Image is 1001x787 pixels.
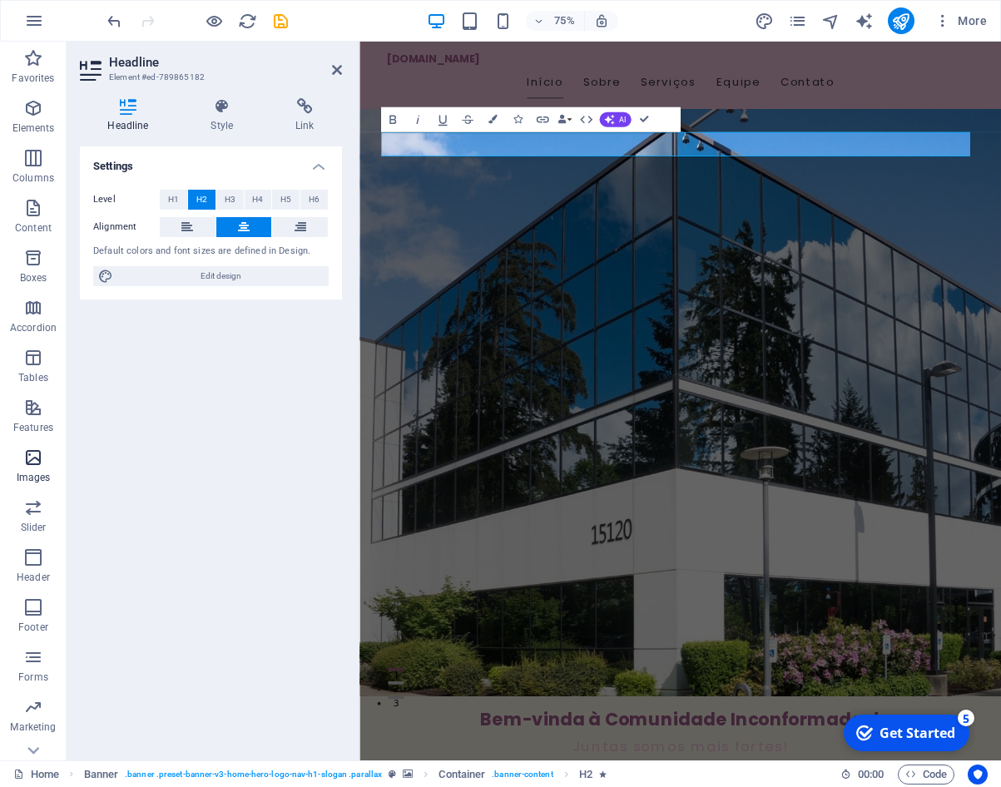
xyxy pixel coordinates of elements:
[93,266,329,286] button: Edit design
[599,770,607,779] i: Element contains an animation
[968,765,988,785] button: Usercentrics
[18,621,48,634] p: Footer
[18,371,48,384] p: Tables
[93,245,329,259] div: Default colors and font sizes are defined in Design.
[196,190,207,210] span: H2
[888,7,914,34] button: publish
[855,12,874,31] i: AI Writer
[188,190,216,210] button: H2
[160,190,187,210] button: H1
[84,765,607,785] nav: breadcrumb
[928,7,994,34] button: More
[405,107,429,132] button: Italic (Ctrl+I)
[10,720,56,734] p: Marketing
[821,11,841,31] button: navigator
[309,190,320,210] span: H6
[300,190,328,210] button: H6
[619,116,626,123] span: AI
[21,521,47,534] p: Slider
[870,768,872,780] span: :
[80,146,342,176] h4: Settings
[530,107,554,132] button: Link
[555,107,572,132] button: Data Bindings
[855,11,875,31] button: text_generator
[632,107,656,132] button: Confirm (Ctrl+⏎)
[123,2,140,18] div: 5
[934,12,987,29] span: More
[270,11,290,31] button: save
[840,765,885,785] h6: Session time
[93,217,160,237] label: Alignment
[551,11,577,31] h6: 75%
[20,271,47,285] p: Boxes
[280,190,291,210] span: H5
[439,765,485,785] span: Click to select. Double-click to edit
[905,765,947,785] span: Code
[10,321,57,334] p: Accordion
[109,55,342,70] h2: Headline
[9,7,135,43] div: Get Started 5 items remaining, 0% complete
[245,190,272,210] button: H4
[80,98,183,133] h4: Headline
[430,107,454,132] button: Underline (Ctrl+U)
[17,571,50,584] p: Header
[891,12,910,31] i: Publish
[268,98,342,133] h4: Link
[755,12,774,31] i: Design (Ctrl+Alt+Y)
[788,12,807,31] i: Pages (Ctrl+Alt+S)
[15,221,52,235] p: Content
[380,107,404,132] button: Bold (Ctrl+B)
[271,12,290,31] i: Save (Ctrl+S)
[105,12,124,31] i: Undo: Change image (Ctrl+Z)
[17,471,51,484] p: Images
[104,11,124,31] button: undo
[12,171,54,185] p: Columns
[45,16,121,34] div: Get Started
[788,11,808,31] button: pages
[505,107,529,132] button: Icons
[858,765,884,785] span: 00 00
[204,11,224,31] button: Click here to leave preview mode and continue editing
[599,112,631,127] button: AI
[480,107,504,132] button: Colors
[272,190,300,210] button: H5
[898,765,954,785] button: Code
[574,107,598,132] button: HTML
[18,671,48,684] p: Forms
[237,11,257,31] button: reload
[12,121,55,135] p: Elements
[755,11,775,31] button: design
[492,765,553,785] span: . banner-content
[13,765,59,785] a: Click to cancel selection. Double-click to open Pages
[12,72,54,85] p: Favorites
[13,421,53,434] p: Features
[118,266,324,286] span: Edit design
[238,12,257,31] i: Reload page
[821,12,840,31] i: Navigator
[403,770,413,779] i: This element contains a background
[109,70,309,85] h3: Element #ed-789865182
[125,765,382,785] span: . banner .preset-banner-v3-home-hero-logo-nav-h1-slogan .parallax
[252,190,263,210] span: H4
[526,11,585,31] button: 75%
[579,765,592,785] span: Click to select. Double-click to edit
[455,107,479,132] button: Strikethrough
[389,770,396,779] i: This element is a customizable preset
[225,190,235,210] span: H3
[93,190,160,210] label: Level
[168,190,179,210] span: H1
[594,13,609,28] i: On resize automatically adjust zoom level to fit chosen device.
[183,98,268,133] h4: Style
[84,765,119,785] span: Click to select. Double-click to edit
[216,190,244,210] button: H3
